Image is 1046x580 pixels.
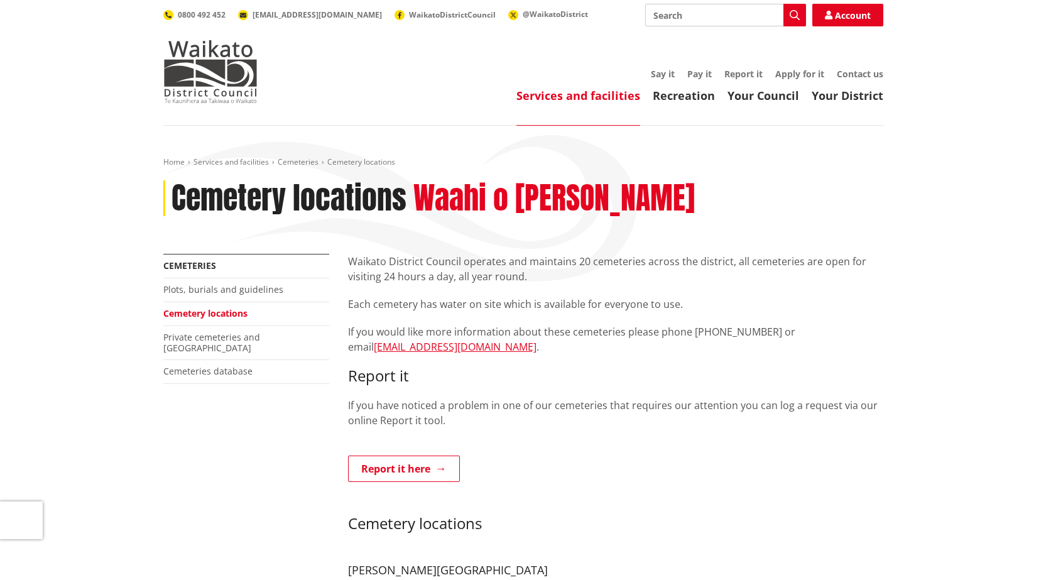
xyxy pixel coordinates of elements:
[348,254,883,284] p: Waikato District Council operates and maintains 20 cemeteries across the district, all cemeteries...
[523,9,588,19] span: @WaikatoDistrict
[163,40,258,103] img: Waikato District Council - Te Kaunihera aa Takiwaa o Waikato
[516,88,640,103] a: Services and facilities
[278,156,319,167] a: Cemeteries
[163,283,283,295] a: Plots, burials and guidelines
[178,9,226,20] span: 0800 492 452
[653,88,715,103] a: Recreation
[508,9,588,19] a: @WaikatoDistrict
[163,156,185,167] a: Home
[374,340,537,354] a: [EMAIL_ADDRESS][DOMAIN_NAME]
[812,88,883,103] a: Your District
[651,68,675,80] a: Say it
[348,564,883,577] h4: [PERSON_NAME][GEOGRAPHIC_DATA]
[348,254,883,550] div: If you have noticed a problem in one of our cemeteries that requires our attention you can log a ...
[253,9,382,20] span: [EMAIL_ADDRESS][DOMAIN_NAME]
[348,496,883,550] h3: Cemetery locations
[812,4,883,26] a: Account
[348,367,883,385] h3: Report it
[163,365,253,377] a: Cemeteries database
[163,260,216,271] a: Cemeteries
[645,4,806,26] input: Search input
[327,156,395,167] span: Cemetery locations
[193,156,269,167] a: Services and facilities
[687,68,712,80] a: Pay it
[238,9,382,20] a: [EMAIL_ADDRESS][DOMAIN_NAME]
[837,68,883,80] a: Contact us
[413,180,695,217] h2: Waahi o [PERSON_NAME]
[395,9,496,20] a: WaikatoDistrictCouncil
[163,331,260,354] a: Private cemeteries and [GEOGRAPHIC_DATA]
[172,180,406,217] h1: Cemetery locations
[163,307,248,319] a: Cemetery locations
[163,9,226,20] a: 0800 492 452
[348,324,883,354] p: If you would like more information about these cemeteries please phone [PHONE_NUMBER] or email .
[348,456,460,482] a: Report it here
[348,297,883,312] p: Each cemetery has water on site which is available for everyone to use.
[775,68,824,80] a: Apply for it
[724,68,763,80] a: Report it
[163,157,883,168] nav: breadcrumb
[727,88,799,103] a: Your Council
[409,9,496,20] span: WaikatoDistrictCouncil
